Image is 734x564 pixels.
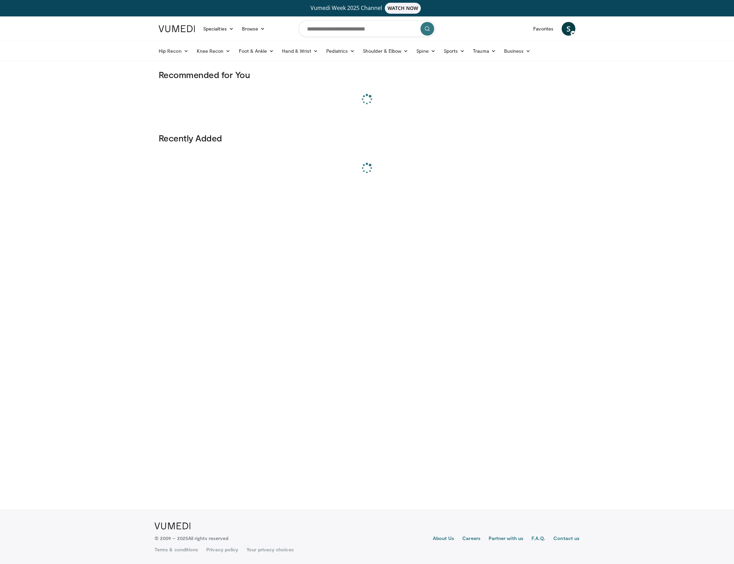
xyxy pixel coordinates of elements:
a: Knee Recon [193,44,235,58]
h3: Recommended for You [159,69,575,80]
a: Partner with us [489,535,523,543]
a: Vumedi Week 2025 ChannelWATCH NOW [160,3,574,14]
a: Favorites [529,22,558,36]
a: Sports [440,44,469,58]
a: Spine [412,44,439,58]
a: S [562,22,575,36]
a: Your privacy choices [246,546,293,553]
a: Foot & Ankle [235,44,278,58]
a: Business [500,44,535,58]
p: © 2009 – 2025 [155,535,228,542]
a: Specialties [199,22,238,36]
a: Pediatrics [322,44,359,58]
a: Browse [238,22,269,36]
a: Contact us [553,535,579,543]
a: Trauma [469,44,500,58]
img: VuMedi Logo [155,523,191,529]
span: WATCH NOW [385,3,421,14]
img: VuMedi Logo [159,25,195,32]
a: About Us [433,535,454,543]
a: F.A.Q. [531,535,545,543]
span: All rights reserved [188,535,228,541]
a: Privacy policy [206,546,238,553]
a: Terms & conditions [155,546,198,553]
a: Hip Recon [155,44,193,58]
a: Careers [462,535,480,543]
h3: Recently Added [159,133,575,143]
a: Hand & Wrist [278,44,322,58]
input: Search topics, interventions [298,21,436,37]
a: Shoulder & Elbow [359,44,412,58]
